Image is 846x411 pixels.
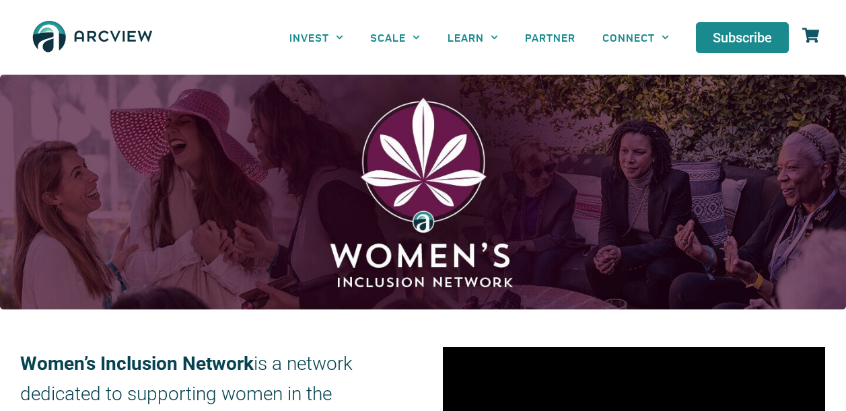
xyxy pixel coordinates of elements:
[276,22,682,52] nav: Menu
[512,22,589,52] a: PARTNER
[20,352,254,375] strong: Women’s Inclusion Network
[713,31,772,44] span: Subscribe
[27,13,158,61] img: The Arcview Group
[357,22,433,52] a: SCALE
[696,22,789,53] a: Subscribe
[589,22,682,52] a: CONNECT
[276,22,357,52] a: INVEST
[434,22,512,52] a: LEARN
